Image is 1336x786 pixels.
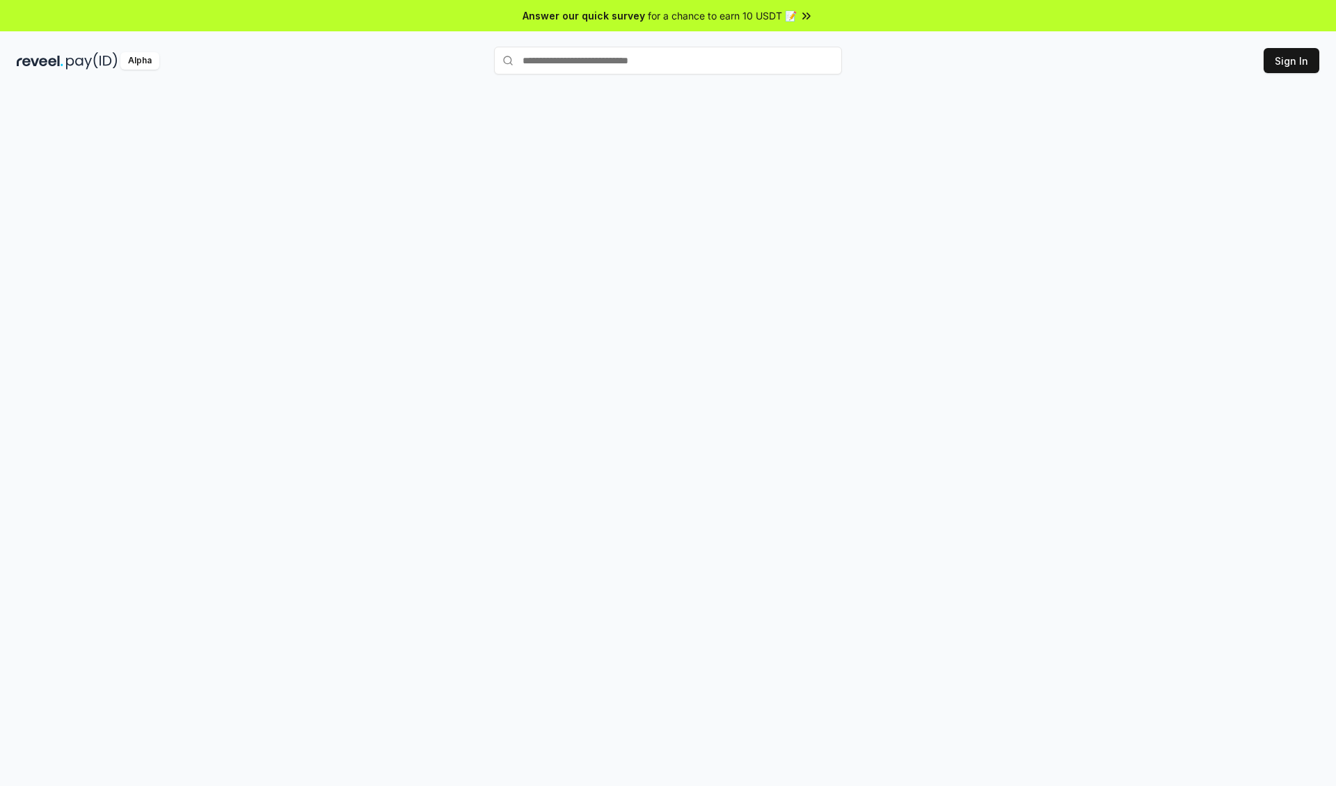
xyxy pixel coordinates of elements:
span: Answer our quick survey [523,8,645,23]
img: pay_id [66,52,118,70]
button: Sign In [1264,48,1319,73]
span: for a chance to earn 10 USDT 📝 [648,8,797,23]
div: Alpha [120,52,159,70]
img: reveel_dark [17,52,63,70]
